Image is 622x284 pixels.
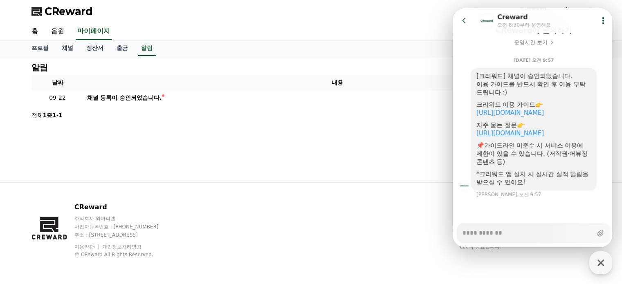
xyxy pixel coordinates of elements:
[52,112,56,119] strong: 1
[25,23,45,40] a: 홈
[55,40,80,56] a: 채널
[31,63,48,72] h4: 알림
[74,244,100,250] a: 이용약관
[76,23,112,40] a: 마이페이지
[25,40,55,56] a: 프로필
[74,224,174,230] p: 사업자등록번호 : [PHONE_NUMBER]
[138,40,156,56] a: 알림
[31,75,84,90] th: 날짜
[74,215,174,222] p: 주식회사 와이피랩
[87,94,162,102] div: 채널 등록이 승인되었습니다.
[102,244,141,250] a: 개인정보처리방침
[84,75,591,90] th: 내용
[453,8,612,247] iframe: Channel chat
[74,251,174,258] p: © CReward All Rights Reserved.
[35,94,81,102] p: 09-22
[31,5,93,18] a: CReward
[31,111,63,119] p: 전체 중 -
[45,23,71,40] a: 음원
[58,112,63,119] strong: 1
[45,5,93,18] span: CReward
[80,40,110,56] a: 정산서
[74,232,174,238] p: 주소 : [STREET_ADDRESS]
[110,40,135,56] a: 출금
[74,202,174,212] p: CReward
[43,112,47,119] strong: 1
